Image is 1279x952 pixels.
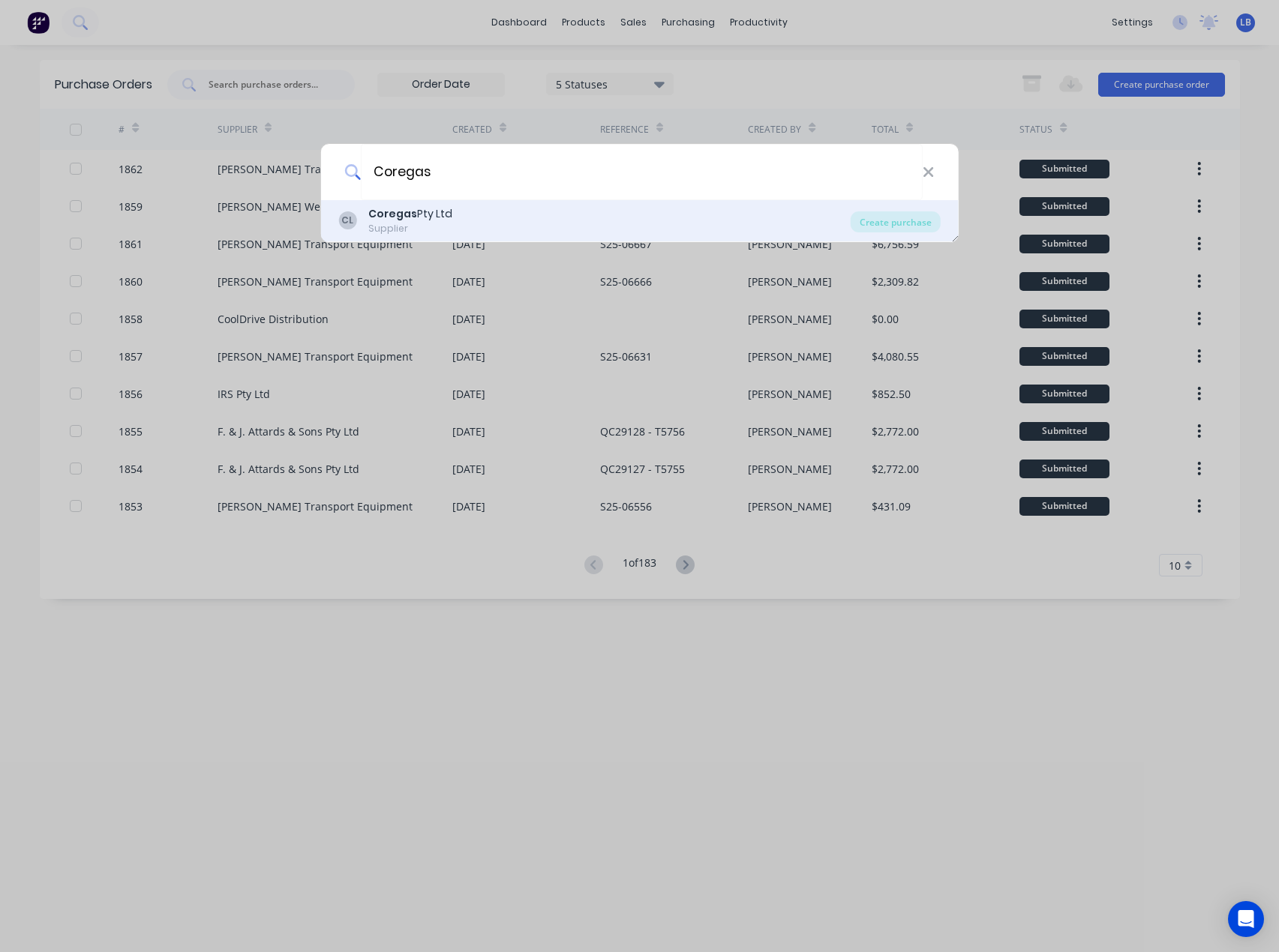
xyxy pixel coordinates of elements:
[361,144,923,200] input: Enter a supplier name to create a new order...
[851,211,941,232] div: Create purchase
[1228,901,1264,937] div: Open Intercom Messenger
[338,211,356,229] div: CL
[368,206,417,221] b: Coregas
[368,206,452,222] div: Pty Ltd
[368,222,452,235] div: Supplier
